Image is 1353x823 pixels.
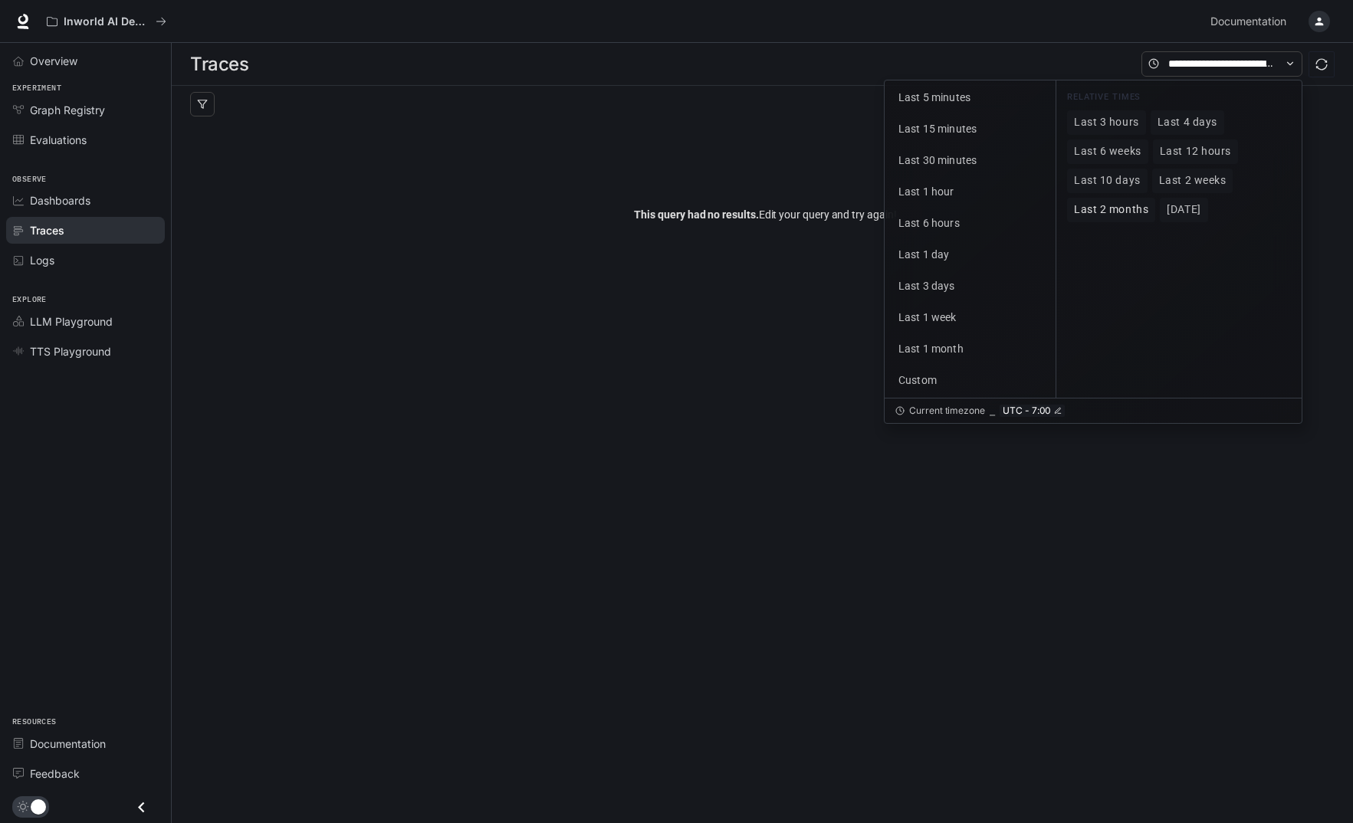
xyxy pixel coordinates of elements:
[1160,198,1207,222] button: [DATE]
[1074,116,1139,129] span: Last 3 hours
[1067,169,1148,193] button: Last 10 days
[898,123,977,135] span: Last 15 minutes
[898,185,954,198] span: Last 1 hour
[124,792,159,823] button: Close drawer
[40,6,173,37] button: All workspaces
[634,206,896,223] span: Edit your query and try again!
[898,154,977,166] span: Last 30 minutes
[30,252,54,268] span: Logs
[6,247,165,274] a: Logs
[6,48,165,74] a: Overview
[888,178,1053,206] button: Last 1 hour
[888,366,1053,395] button: Custom
[1158,116,1217,129] span: Last 4 days
[1000,405,1065,417] button: UTC - 7:00
[1152,169,1233,193] button: Last 2 weeks
[6,760,165,787] a: Feedback
[888,272,1053,300] button: Last 3 days
[30,53,77,69] span: Overview
[898,311,957,323] span: Last 1 week
[888,115,1053,143] button: Last 15 minutes
[1067,110,1146,135] button: Last 3 hours
[30,192,90,208] span: Dashboards
[888,335,1053,363] button: Last 1 month
[1067,139,1148,164] button: Last 6 weeks
[1067,198,1155,222] button: Last 2 months
[1160,145,1231,158] span: Last 12 hours
[1167,203,1200,216] span: [DATE]
[31,798,46,815] span: Dark mode toggle
[898,280,955,292] span: Last 3 days
[6,730,165,757] a: Documentation
[6,308,165,335] a: LLM Playground
[1159,174,1227,187] span: Last 2 weeks
[898,374,937,386] span: Custom
[30,766,80,782] span: Feedback
[30,313,113,330] span: LLM Playground
[30,102,105,118] span: Graph Registry
[909,405,985,417] span: Current timezone
[6,217,165,244] a: Traces
[6,126,165,153] a: Evaluations
[30,132,87,148] span: Evaluations
[6,187,165,214] a: Dashboards
[1067,90,1291,110] div: RELATIVE TIMES
[1003,405,1051,417] span: UTC - 7:00
[1074,203,1148,216] span: Last 2 months
[6,338,165,365] a: TTS Playground
[6,97,165,123] a: Graph Registry
[898,343,964,355] span: Last 1 month
[1153,139,1238,164] button: Last 12 hours
[990,405,995,417] div: ⎯
[190,49,248,80] h1: Traces
[1074,145,1141,158] span: Last 6 weeks
[888,84,1053,112] button: Last 5 minutes
[30,736,106,752] span: Documentation
[888,146,1053,175] button: Last 30 minutes
[1074,174,1141,187] span: Last 10 days
[30,222,64,238] span: Traces
[888,209,1053,238] button: Last 6 hours
[1210,12,1286,31] span: Documentation
[1315,58,1328,70] span: sync
[888,241,1053,269] button: Last 1 day
[30,343,111,359] span: TTS Playground
[898,217,960,229] span: Last 6 hours
[898,248,949,261] span: Last 1 day
[64,15,149,28] p: Inworld AI Demos
[898,91,970,103] span: Last 5 minutes
[888,303,1053,332] button: Last 1 week
[1151,110,1224,135] button: Last 4 days
[1204,6,1298,37] a: Documentation
[634,208,758,221] span: This query had no results.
